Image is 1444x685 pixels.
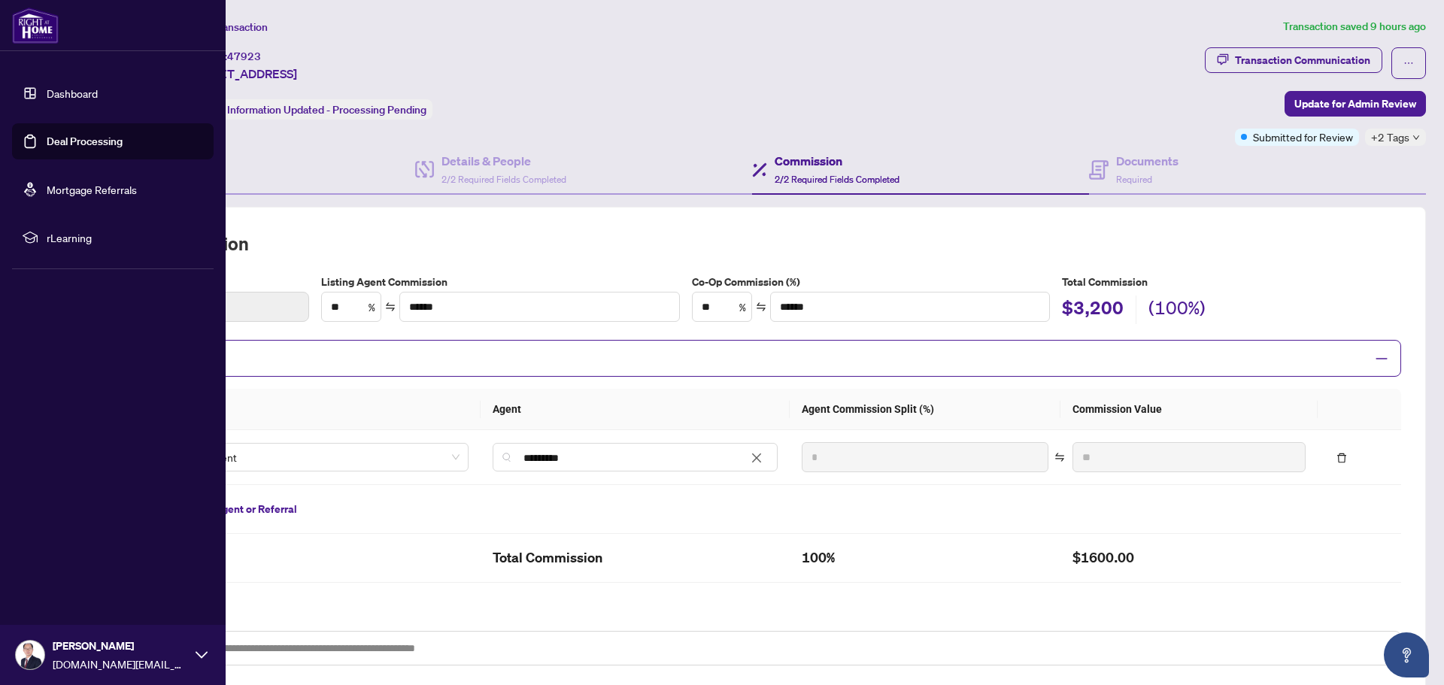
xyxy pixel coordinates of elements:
[1375,352,1388,365] span: minus
[103,340,1401,377] div: Split Commission
[1235,48,1370,72] div: Transaction Communication
[1412,134,1420,141] span: down
[1294,92,1416,116] span: Update for Admin Review
[1285,91,1426,117] button: Update for Admin Review
[187,65,297,83] span: [STREET_ADDRESS]
[1403,58,1414,68] span: ellipsis
[790,389,1060,430] th: Agent Commission Split (%)
[441,174,566,185] span: 2/2 Required Fields Completed
[103,613,1401,629] label: Commission Notes
[124,446,460,468] span: RAHR Agent
[47,86,98,100] a: Dashboard
[493,546,778,570] h2: Total Commission
[385,302,396,312] span: swap
[321,274,680,290] label: Listing Agent Commission
[1148,296,1206,324] h2: (100%)
[227,103,426,117] span: Information Updated - Processing Pending
[53,656,188,672] span: [DOMAIN_NAME][EMAIL_ADDRESS][DOMAIN_NAME]
[16,641,44,669] img: Profile Icon
[502,453,511,462] img: search_icon
[481,389,790,430] th: Agent
[441,152,566,170] h4: Details & People
[1336,453,1347,463] span: delete
[751,452,763,464] span: close
[1062,296,1124,324] h2: $3,200
[1205,47,1382,73] button: Transaction Communication
[1062,274,1401,290] h5: Total Commission
[53,638,188,654] span: [PERSON_NAME]
[1060,389,1318,430] th: Commission Value
[1283,18,1426,35] article: Transaction saved 9 hours ago
[187,20,268,34] span: View Transaction
[1253,129,1353,145] span: Submitted for Review
[1371,129,1409,146] span: +2 Tags
[103,389,481,430] th: Type
[227,50,261,63] span: 47923
[1072,546,1306,570] h2: $1600.00
[103,232,1401,256] h2: Total Commission
[1116,152,1179,170] h4: Documents
[756,302,766,312] span: swap
[47,135,123,148] a: Deal Processing
[775,174,899,185] span: 2/2 Required Fields Completed
[12,8,59,44] img: logo
[47,183,137,196] a: Mortgage Referrals
[802,546,1048,570] h2: 100%
[692,274,1051,290] label: Co-Op Commission (%)
[775,152,899,170] h4: Commission
[1054,452,1065,462] span: swap
[47,229,203,246] span: rLearning
[1384,632,1429,677] button: Open asap
[1116,174,1152,185] span: Required
[187,99,432,120] div: Status:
